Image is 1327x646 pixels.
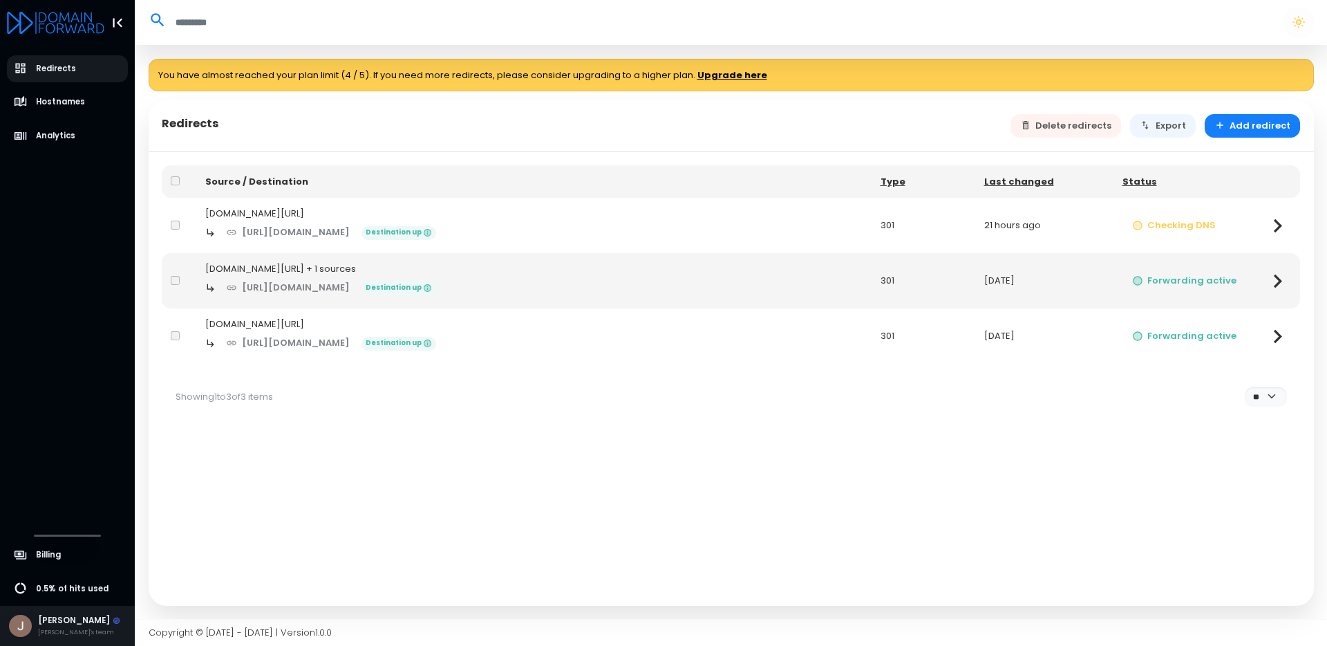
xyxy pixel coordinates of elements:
span: Destination up [361,337,437,351]
td: 301 [872,253,975,308]
a: [URL][DOMAIN_NAME] [216,221,359,245]
span: Copyright © [DATE] - [DATE] | Version 1.0.0 [149,626,332,639]
span: Hostnames [36,96,85,108]
select: Per [1245,387,1286,407]
button: Add redirect [1205,114,1301,138]
th: Status [1113,165,1256,198]
span: Showing 1 to 3 of 3 items [176,390,273,403]
a: Billing [7,542,129,569]
button: Forwarding active [1122,269,1247,293]
div: [DOMAIN_NAME][URL] [205,207,863,221]
a: Analytics [7,122,129,149]
button: Toggle Aside [104,10,131,36]
span: 0.5% of hits used [36,583,109,595]
td: [DATE] [975,253,1113,308]
td: 301 [872,198,975,253]
div: You have almost reached your plan limit (4 / 5). If you need more redirects, please consider upgr... [149,59,1314,92]
td: [DATE] [975,308,1113,364]
th: Source / Destination [196,165,872,198]
span: Billing [36,549,61,561]
div: [PERSON_NAME] [38,615,120,627]
img: Avatar [9,615,32,638]
span: Redirects [36,63,76,75]
div: [DOMAIN_NAME][URL] [205,317,863,331]
span: Destination up [361,226,437,240]
a: Upgrade here [697,68,767,82]
h5: Redirects [162,117,219,131]
th: Last changed [975,165,1113,198]
a: Hostnames [7,89,129,116]
a: [URL][DOMAIN_NAME] [216,276,359,300]
a: Logo [7,12,104,31]
button: Forwarding active [1122,324,1247,349]
td: 301 [872,308,975,364]
span: Destination up [361,282,437,295]
div: [DOMAIN_NAME][URL] + 1 sources [205,262,863,276]
td: 21 hours ago [975,198,1113,253]
div: [PERSON_NAME]'s team [38,627,120,637]
span: Analytics [36,130,75,142]
a: 0.5% of hits used [7,575,129,602]
button: Checking DNS [1122,214,1226,238]
a: [URL][DOMAIN_NAME] [216,331,359,356]
a: Redirects [7,55,129,82]
th: Type [872,165,975,198]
